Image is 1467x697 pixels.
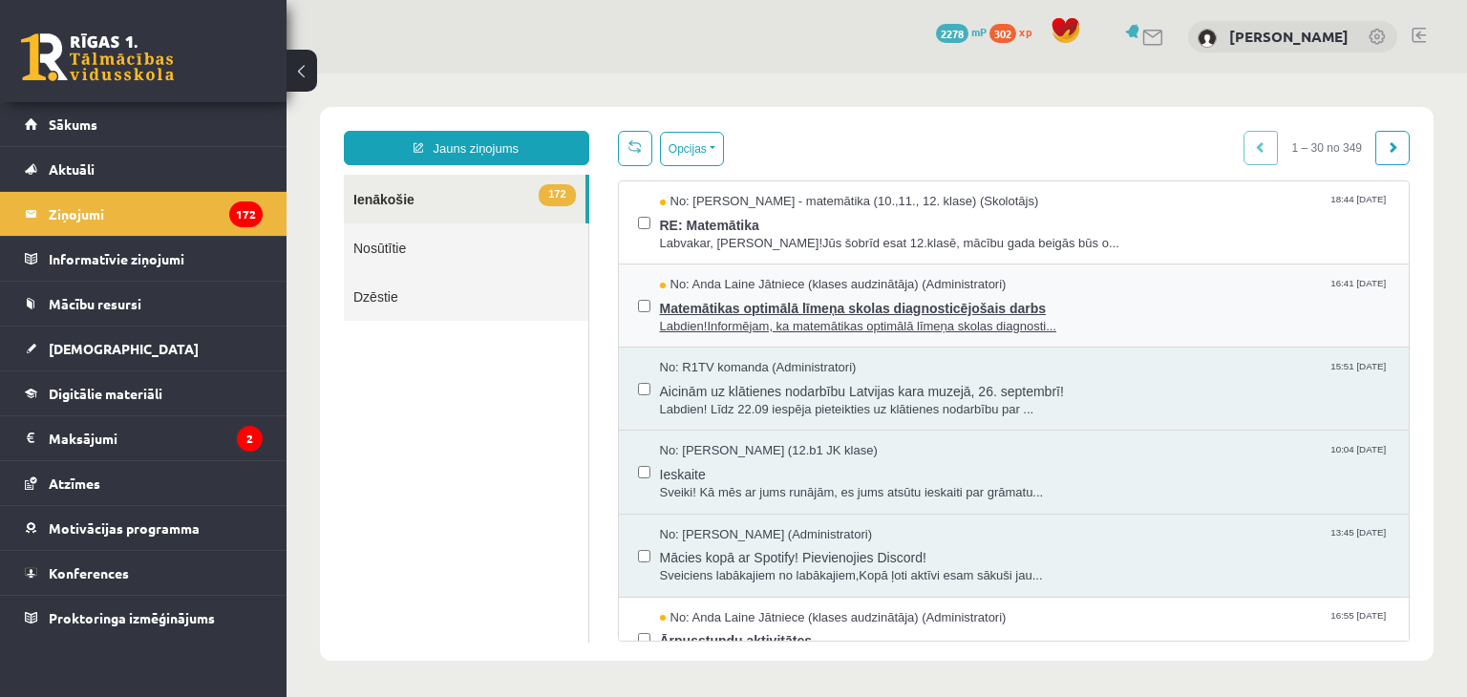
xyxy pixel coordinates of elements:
span: Sveiki! Kā mēs ar jums runājām, es jums atsūtu ieskaiti par grāmatu... [373,411,1104,429]
a: No: [PERSON_NAME] (Administratori) 13:45 [DATE] Mācies kopā ar Spotify! Pievienojies Discord! Sve... [373,453,1104,512]
a: Atzīmes [25,461,263,505]
span: No: Anda Laine Jātniece (klases audzinātāja) (Administratori) [373,202,720,221]
a: Aktuāli [25,147,263,191]
span: 172 [252,111,288,133]
span: 15:51 [DATE] [1040,285,1103,300]
span: 302 [989,24,1016,43]
a: No: [PERSON_NAME] (12.b1 JK klase) 10:04 [DATE] Ieskaite Sveiki! Kā mēs ar jums runājām, es jums ... [373,369,1104,428]
span: No: Anda Laine Jātniece (klases audzinātāja) (Administratori) [373,536,720,554]
span: Labdien! Līdz 22.09 iespēja pieteikties uz klātienes nodarbību par ... [373,327,1104,346]
img: Nikola Erliha [1198,29,1217,48]
span: Sākums [49,116,97,133]
a: Jauns ziņojums [57,57,303,92]
a: [PERSON_NAME] [1229,27,1349,46]
span: RE: Matemātika [373,137,1104,161]
legend: Informatīvie ziņojumi [49,237,263,281]
a: [DEMOGRAPHIC_DATA] [25,327,263,370]
a: No: Anda Laine Jātniece (klases audzinātāja) (Administratori) 16:55 [DATE] Ārpusstundu aktivitātes [373,536,1104,595]
span: Aicinām uz klātienes nodarbību Latvijas kara muzejā, 26. septembrī! [373,304,1104,327]
span: Digitālie materiāli [49,385,162,402]
i: 2 [237,426,263,452]
span: 1 – 30 no 349 [991,57,1090,92]
span: No: R1TV komanda (Administratori) [373,285,570,304]
span: 16:55 [DATE] [1040,536,1103,550]
a: No: R1TV komanda (Administratori) 15:51 [DATE] Aicinām uz klātienes nodarbību Latvijas kara muzej... [373,285,1104,345]
span: Sveiciens labākajiem no labākajiem,Kopā ļoti aktīvi esam sākuši jau... [373,494,1104,512]
span: 10:04 [DATE] [1040,369,1103,383]
a: Maksājumi2 [25,416,263,460]
span: Proktoringa izmēģinājums [49,609,215,626]
a: Informatīvie ziņojumi [25,237,263,281]
span: Motivācijas programma [49,519,200,537]
a: No: Anda Laine Jātniece (klases audzinātāja) (Administratori) 16:41 [DATE] Matemātikas optimālā l... [373,202,1104,262]
a: Rīgas 1. Tālmācības vidusskola [21,33,174,81]
span: No: [PERSON_NAME] (Administratori) [373,453,586,471]
span: Mācību resursi [49,295,141,312]
a: Mācību resursi [25,282,263,326]
span: mP [971,24,987,39]
legend: Ziņojumi [49,192,263,236]
a: No: [PERSON_NAME] - matemātika (10.,11., 12. klase) (Skolotājs) 18:44 [DATE] RE: Matemātika Labva... [373,119,1104,179]
a: 302 xp [989,24,1041,39]
span: Mācies kopā ar Spotify! Pievienojies Discord! [373,470,1104,494]
a: Ziņojumi172 [25,192,263,236]
span: Matemātikas optimālā līmeņa skolas diagnosticējošais darbs [373,221,1104,244]
span: xp [1019,24,1031,39]
a: Nosūtītie [57,150,302,199]
span: No: [PERSON_NAME] (12.b1 JK klase) [373,369,591,387]
span: Labdien!Informējam, ka matemātikas optimālā līmeņa skolas diagnosti... [373,244,1104,263]
a: Dzēstie [57,199,302,247]
a: Konferences [25,551,263,595]
span: Atzīmes [49,475,100,492]
a: 172Ienākošie [57,101,299,150]
span: Ieskaite [373,387,1104,411]
a: Proktoringa izmēģinājums [25,596,263,640]
span: 18:44 [DATE] [1040,119,1103,134]
span: Konferences [49,564,129,581]
span: 13:45 [DATE] [1040,453,1103,467]
span: Labvakar, [PERSON_NAME]!Jūs šobrīd esat 12.klasē, mācību gada beigās būs o... [373,161,1104,180]
a: Motivācijas programma [25,506,263,550]
span: [DEMOGRAPHIC_DATA] [49,340,199,357]
button: Opcijas [373,58,437,93]
a: Digitālie materiāli [25,371,263,415]
span: No: [PERSON_NAME] - matemātika (10.,11., 12. klase) (Skolotājs) [373,119,753,137]
span: Ārpusstundu aktivitātes [373,553,1104,577]
span: Aktuāli [49,160,95,178]
legend: Maksājumi [49,416,263,460]
a: 2278 mP [936,24,987,39]
i: 172 [229,201,263,227]
span: 16:41 [DATE] [1040,202,1103,217]
a: Sākums [25,102,263,146]
span: 2278 [936,24,968,43]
